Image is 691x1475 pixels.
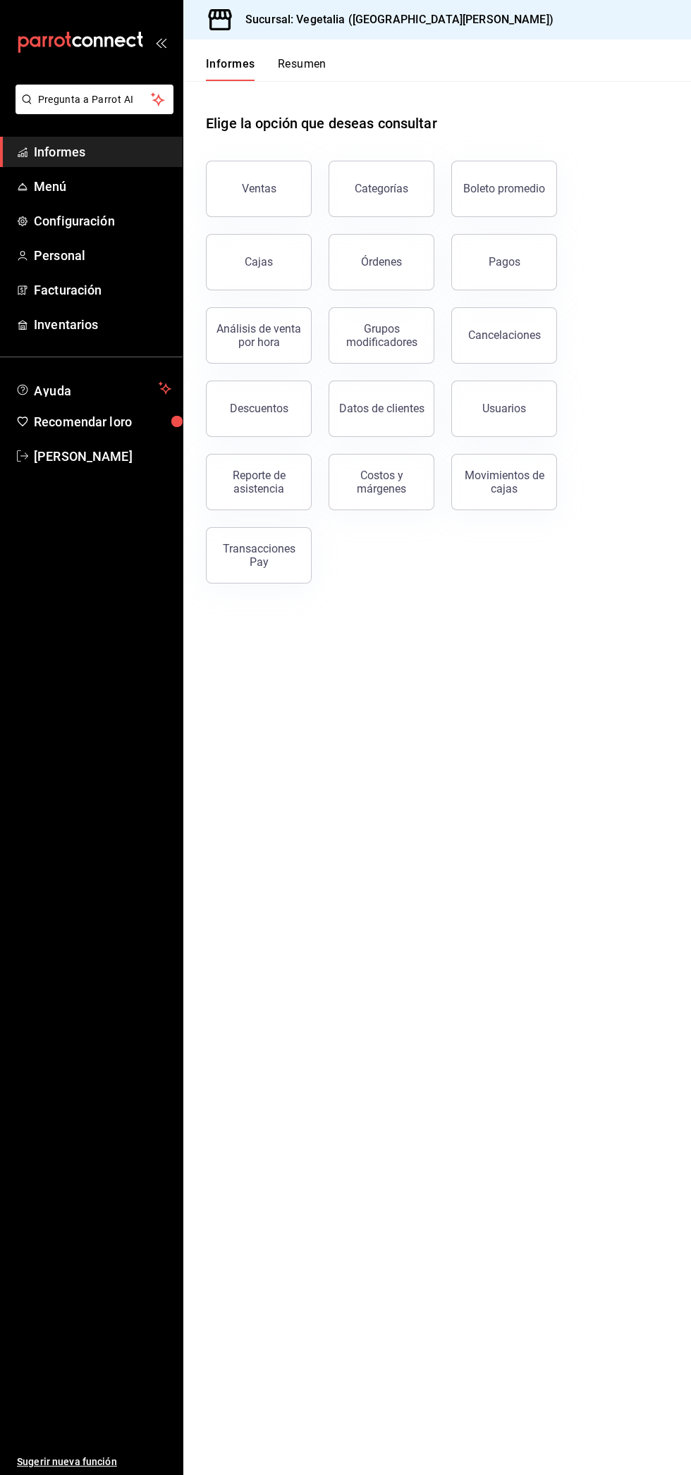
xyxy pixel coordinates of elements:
font: Informes [206,57,255,70]
button: Datos de clientes [329,381,434,437]
div: pestañas de navegación [206,56,326,81]
font: Recomendar loro [34,414,132,429]
font: Boleto promedio [463,182,545,195]
font: Ayuda [34,383,72,398]
font: Análisis de venta por hora [216,322,301,349]
font: Facturación [34,283,102,297]
button: abrir_cajón_menú [155,37,166,48]
font: Datos de clientes [339,402,424,415]
button: Categorías [329,161,434,217]
button: Grupos modificadores [329,307,434,364]
font: Transacciones Pay [223,542,295,569]
font: Elige la opción que deseas consultar [206,115,437,132]
font: Usuarios [482,402,526,415]
button: Órdenes [329,234,434,290]
button: Descuentos [206,381,312,437]
button: Costos y márgenes [329,454,434,510]
font: Inventarios [34,317,98,332]
button: Pregunta a Parrot AI [16,85,173,114]
button: Pagos [451,234,557,290]
button: Cancelaciones [451,307,557,364]
font: Reporte de asistencia [233,469,286,495]
font: Pagos [489,255,520,269]
font: Cajas [245,255,274,269]
font: Informes [34,144,85,159]
button: Análisis de venta por hora [206,307,312,364]
button: Reporte de asistencia [206,454,312,510]
a: Cajas [206,234,312,290]
button: Movimientos de cajas [451,454,557,510]
button: Boleto promedio [451,161,557,217]
font: Descuentos [230,402,288,415]
font: Sucursal: Vegetalia ([GEOGRAPHIC_DATA][PERSON_NAME]) [245,13,554,26]
font: Movimientos de cajas [465,469,544,495]
font: Grupos modificadores [346,322,417,349]
font: Costos y márgenes [357,469,406,495]
font: Ventas [242,182,276,195]
font: Órdenes [361,255,402,269]
font: Pregunta a Parrot AI [38,94,134,105]
button: Usuarios [451,381,557,437]
font: Sugerir nueva función [17,1456,117,1467]
font: Cancelaciones [468,328,541,342]
button: Ventas [206,161,312,217]
button: Transacciones Pay [206,527,312,584]
font: Resumen [278,57,326,70]
font: Menú [34,179,67,194]
font: Personal [34,248,85,263]
font: [PERSON_NAME] [34,449,133,464]
a: Pregunta a Parrot AI [10,102,173,117]
font: Categorías [355,182,408,195]
font: Configuración [34,214,115,228]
